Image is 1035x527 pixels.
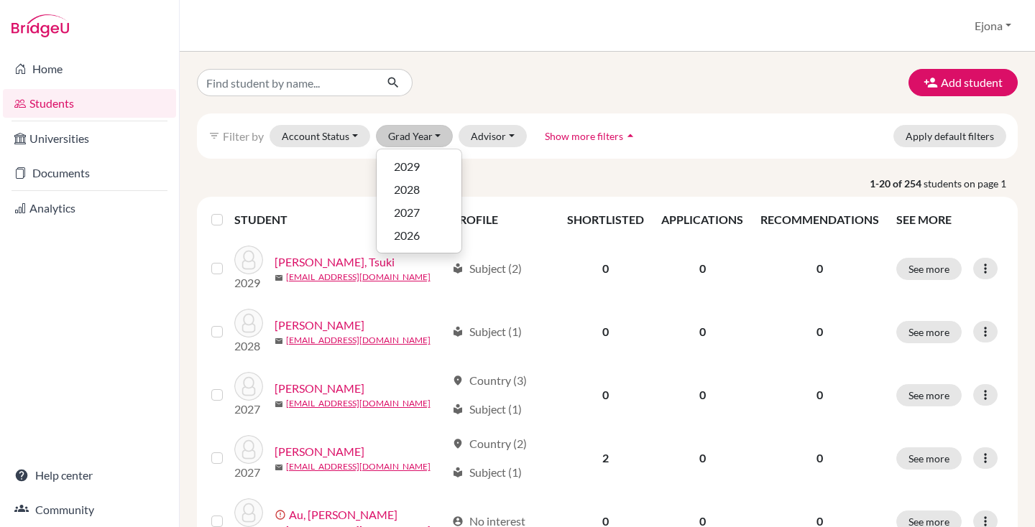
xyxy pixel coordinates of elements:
img: Bridge-U [11,14,69,37]
span: account_circle [452,516,464,527]
td: 0 [558,300,653,363]
a: [PERSON_NAME] [275,380,364,397]
p: 2027 [234,464,263,481]
th: APPLICATIONS [653,202,752,237]
img: Aromin, Darrion [234,309,263,337]
p: 0 [760,386,879,404]
button: Grad Year [376,125,454,147]
a: Analytics [3,194,176,223]
strong: 1-20 of 254 [870,176,924,191]
span: mail [275,400,283,409]
span: location_on [452,375,464,386]
button: Add student [908,69,1018,96]
i: filter_list [208,130,220,141]
button: 2029 [377,155,461,178]
p: 2029 [234,274,263,292]
p: 2028 [234,337,263,355]
a: Home [3,55,176,83]
a: [PERSON_NAME] [275,317,364,334]
td: 0 [558,237,653,300]
span: 2027 [394,204,420,221]
td: 2 [558,426,653,490]
span: Show more filters [545,130,623,142]
span: 2029 [394,158,420,175]
button: Apply default filters [893,125,1006,147]
i: arrow_drop_up [623,129,638,143]
td: 0 [653,300,752,363]
span: mail [275,463,283,472]
div: Country (2) [452,435,527,452]
input: Find student by name... [197,69,375,96]
a: [EMAIL_ADDRESS][DOMAIN_NAME] [286,271,431,284]
a: Community [3,495,176,524]
span: local_library [452,326,464,337]
span: Filter by [223,129,264,143]
div: Subject (1) [452,323,522,340]
span: local_library [452,263,464,274]
p: 0 [760,260,879,277]
a: [EMAIL_ADDRESS][DOMAIN_NAME] [286,397,431,410]
td: 0 [653,237,752,300]
span: mail [275,274,283,282]
img: Aoshima Williams, Tsuki [234,246,263,274]
td: 0 [653,363,752,426]
button: See more [896,384,962,406]
th: PROFILE [443,202,558,237]
th: SEE MORE [888,202,1012,237]
button: Ejona [968,12,1018,39]
div: Subject (1) [452,401,522,418]
td: 0 [653,426,752,490]
div: Subject (1) [452,464,522,481]
button: Advisor [459,125,527,147]
span: mail [275,337,283,345]
a: [EMAIL_ADDRESS][DOMAIN_NAME] [286,334,431,347]
img: Atkins, Sebby [234,435,263,464]
button: Show more filtersarrow_drop_up [533,125,650,147]
a: Au, [PERSON_NAME] [289,506,397,523]
span: location_on [452,438,464,449]
p: 0 [760,449,879,467]
button: Account Status [270,125,370,147]
a: Help center [3,461,176,490]
td: 0 [558,363,653,426]
p: 2027 [234,401,263,418]
span: error_outline [275,509,289,521]
button: 2027 [377,201,461,224]
th: STUDENT [234,202,444,237]
button: 2026 [377,224,461,247]
span: local_library [452,467,464,478]
img: Arora, Prisha [234,372,263,401]
a: Students [3,89,176,118]
button: 2028 [377,178,461,201]
button: See more [896,321,962,343]
span: students on page 1 [924,176,1018,191]
a: Universities [3,124,176,153]
a: [EMAIL_ADDRESS][DOMAIN_NAME] [286,460,431,473]
a: Documents [3,159,176,187]
div: Grad Year [376,149,462,253]
p: 0 [760,323,879,340]
span: 2028 [394,181,420,198]
th: RECOMMENDATIONS [752,202,888,237]
span: local_library [452,404,464,415]
div: Country (3) [452,372,527,389]
button: See more [896,258,962,280]
button: See more [896,447,962,470]
div: Subject (2) [452,260,522,277]
img: Au, Charmaine [234,498,263,527]
span: 2026 [394,227,420,244]
a: [PERSON_NAME] [275,443,364,460]
a: [PERSON_NAME], Tsuki [275,253,395,271]
th: SHORTLISTED [558,202,653,237]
